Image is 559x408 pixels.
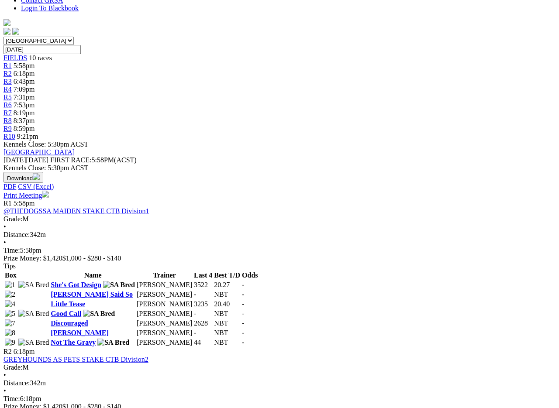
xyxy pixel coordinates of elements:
[3,363,556,371] div: M
[214,271,241,280] th: Best T/D
[3,247,20,254] span: Time:
[14,348,35,355] span: 6:18pm
[3,117,12,124] span: R8
[18,310,49,318] img: SA Bred
[136,300,193,309] td: [PERSON_NAME]
[14,70,35,77] span: 6:18pm
[5,310,15,318] img: 5
[3,164,556,172] div: Kennels Close: 5:30pm ACST
[214,309,241,318] td: NBT
[3,395,20,402] span: Time:
[193,319,213,328] td: 2628
[214,290,241,299] td: NBT
[51,310,81,317] a: Good Call
[50,156,91,164] span: FIRST RACE:
[3,231,556,239] div: 342m
[3,192,49,199] a: Print Meeting
[3,86,12,93] a: R4
[242,329,244,336] span: -
[3,387,6,394] span: •
[51,329,108,336] a: [PERSON_NAME]
[3,125,12,132] a: R9
[14,101,35,109] span: 7:53pm
[136,271,193,280] th: Trainer
[214,338,241,347] td: NBT
[3,183,556,191] div: Download
[18,339,49,346] img: SA Bred
[5,291,15,298] img: 2
[14,78,35,85] span: 6:43pm
[5,281,15,289] img: 1
[3,247,556,254] div: 5:58pm
[18,281,49,289] img: SA Bred
[214,329,241,337] td: NBT
[3,262,16,270] span: Tips
[3,54,27,62] a: FIELDS
[193,300,213,309] td: 3235
[50,156,137,164] span: 5:58PM(ACST)
[136,338,193,347] td: [PERSON_NAME]
[51,319,88,327] a: Discouraged
[3,101,12,109] a: R6
[5,329,15,337] img: 8
[14,86,35,93] span: 7:09pm
[3,133,15,140] a: R10
[3,348,12,355] span: R2
[3,156,26,164] span: [DATE]
[3,363,23,371] span: Grade:
[214,319,241,328] td: NBT
[103,281,135,289] img: SA Bred
[193,290,213,299] td: -
[3,109,12,117] span: R7
[3,78,12,85] a: R3
[242,291,244,298] span: -
[21,4,79,12] a: Login To Blackbook
[193,309,213,318] td: -
[3,28,10,35] img: facebook.svg
[3,379,30,387] span: Distance:
[3,254,556,262] div: Prize Money: $1,420
[193,338,213,347] td: 44
[136,309,193,318] td: [PERSON_NAME]
[3,215,23,223] span: Grade:
[14,62,35,69] span: 5:58pm
[193,329,213,337] td: -
[51,281,101,288] a: She's Got Design
[14,117,35,124] span: 8:37pm
[136,329,193,337] td: [PERSON_NAME]
[3,395,556,403] div: 6:18pm
[3,207,149,215] a: @THEDOGSSA MAIDEN STAKE CTB Division1
[18,183,54,190] a: CSV (Excel)
[50,271,135,280] th: Name
[3,215,556,223] div: M
[3,223,6,230] span: •
[3,371,6,379] span: •
[214,281,241,289] td: 20.27
[83,310,115,318] img: SA Bred
[136,319,193,328] td: [PERSON_NAME]
[42,191,49,198] img: printer.svg
[97,339,129,346] img: SA Bred
[193,271,213,280] th: Last 4
[17,133,38,140] span: 9:21pm
[242,339,244,346] span: -
[3,199,12,207] span: R1
[3,93,12,101] a: R5
[3,356,148,363] a: GREYHOUNDS AS PETS STAKE CTB Division2
[3,19,10,26] img: logo-grsa-white.png
[136,281,193,289] td: [PERSON_NAME]
[14,93,35,101] span: 7:31pm
[242,310,244,317] span: -
[62,254,121,262] span: $1,000 - $280 - $140
[3,70,12,77] span: R2
[242,281,244,288] span: -
[51,291,133,298] a: [PERSON_NAME] Said So
[29,54,52,62] span: 10 races
[242,271,258,280] th: Odds
[3,62,12,69] span: R1
[193,281,213,289] td: 3522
